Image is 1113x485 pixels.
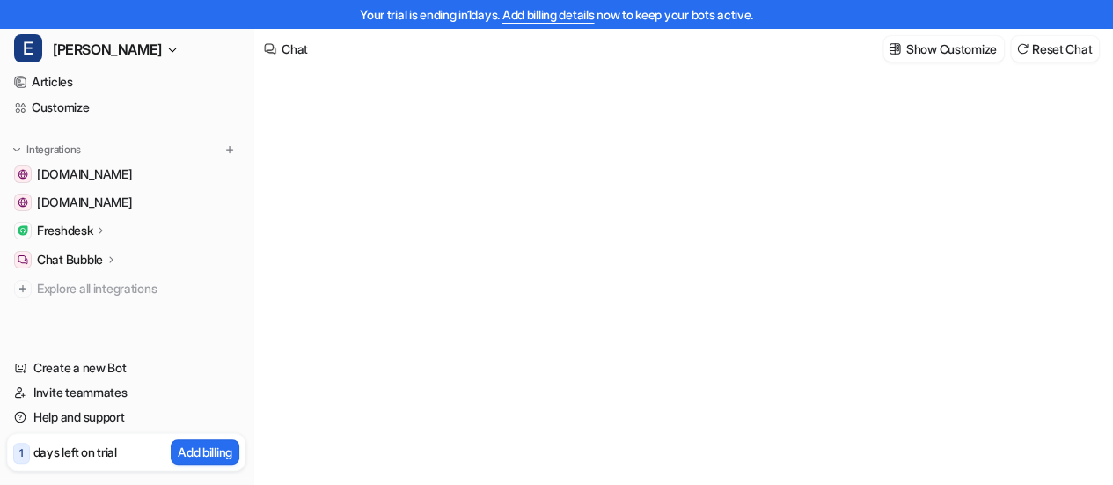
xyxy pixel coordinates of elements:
[37,275,238,303] span: Explore all integrations
[37,165,132,183] span: [DOMAIN_NAME]
[53,37,162,62] span: [PERSON_NAME]
[37,194,132,211] span: [DOMAIN_NAME]
[7,380,245,405] a: Invite teammates
[7,405,245,430] a: Help and support
[14,280,32,298] img: explore all integrations
[171,439,239,465] button: Add billing
[7,162,245,187] a: docs.document360.com[DOMAIN_NAME]
[7,141,86,158] button: Integrations
[7,276,245,301] a: Explore all integrations
[18,225,28,236] img: Freshdesk
[18,197,28,208] img: identity.document360.io
[906,40,997,58] p: Show Customize
[18,169,28,180] img: docs.document360.com
[1016,42,1029,55] img: reset
[33,443,117,461] p: days left on trial
[18,254,28,265] img: Chat Bubble
[7,70,245,94] a: Articles
[178,443,232,461] p: Add billing
[7,95,245,120] a: Customize
[37,222,92,239] p: Freshdesk
[14,34,42,62] span: E
[1011,36,1099,62] button: Reset Chat
[7,356,245,380] a: Create a new Bot
[19,445,24,461] p: 1
[26,143,81,157] p: Integrations
[37,251,103,268] p: Chat Bubble
[7,190,245,215] a: identity.document360.io[DOMAIN_NAME]
[223,143,236,156] img: menu_add.svg
[11,143,23,156] img: expand menu
[282,40,308,58] div: Chat
[502,7,595,22] a: Add billing details
[883,36,1004,62] button: Show Customize
[889,42,901,55] img: customize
